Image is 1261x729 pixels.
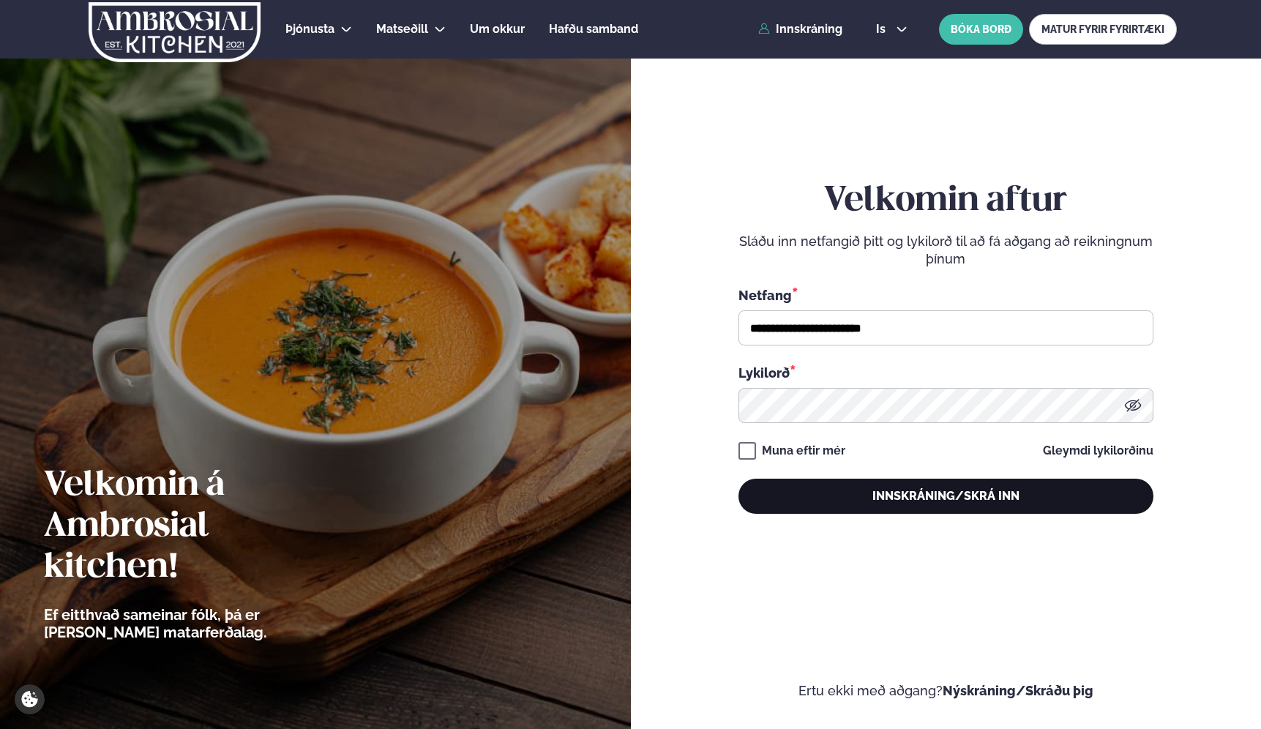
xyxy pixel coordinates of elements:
button: Innskráning/Skrá inn [738,479,1153,514]
h2: Velkomin aftur [738,181,1153,222]
a: Innskráning [758,23,842,36]
a: Hafðu samband [549,20,638,38]
span: Um okkur [470,22,525,36]
a: Um okkur [470,20,525,38]
p: Sláðu inn netfangið þitt og lykilorð til að fá aðgang að reikningnum þínum [738,233,1153,268]
button: BÓKA BORÐ [939,14,1023,45]
a: Nýskráning/Skráðu þig [943,683,1093,698]
p: Ef eitthvað sameinar fólk, þá er [PERSON_NAME] matarferðalag. [44,606,348,641]
a: Gleymdi lykilorðinu [1043,445,1153,457]
span: Hafðu samband [549,22,638,36]
a: MATUR FYRIR FYRIRTÆKI [1029,14,1177,45]
p: Ertu ekki með aðgang? [675,682,1218,700]
button: is [864,23,919,35]
a: Þjónusta [285,20,334,38]
div: Netfang [738,285,1153,304]
a: Matseðill [376,20,428,38]
h2: Velkomin á Ambrosial kitchen! [44,466,348,588]
a: Cookie settings [15,684,45,714]
span: Þjónusta [285,22,334,36]
span: Matseðill [376,22,428,36]
img: logo [87,2,262,62]
div: Lykilorð [738,363,1153,382]
span: is [876,23,890,35]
